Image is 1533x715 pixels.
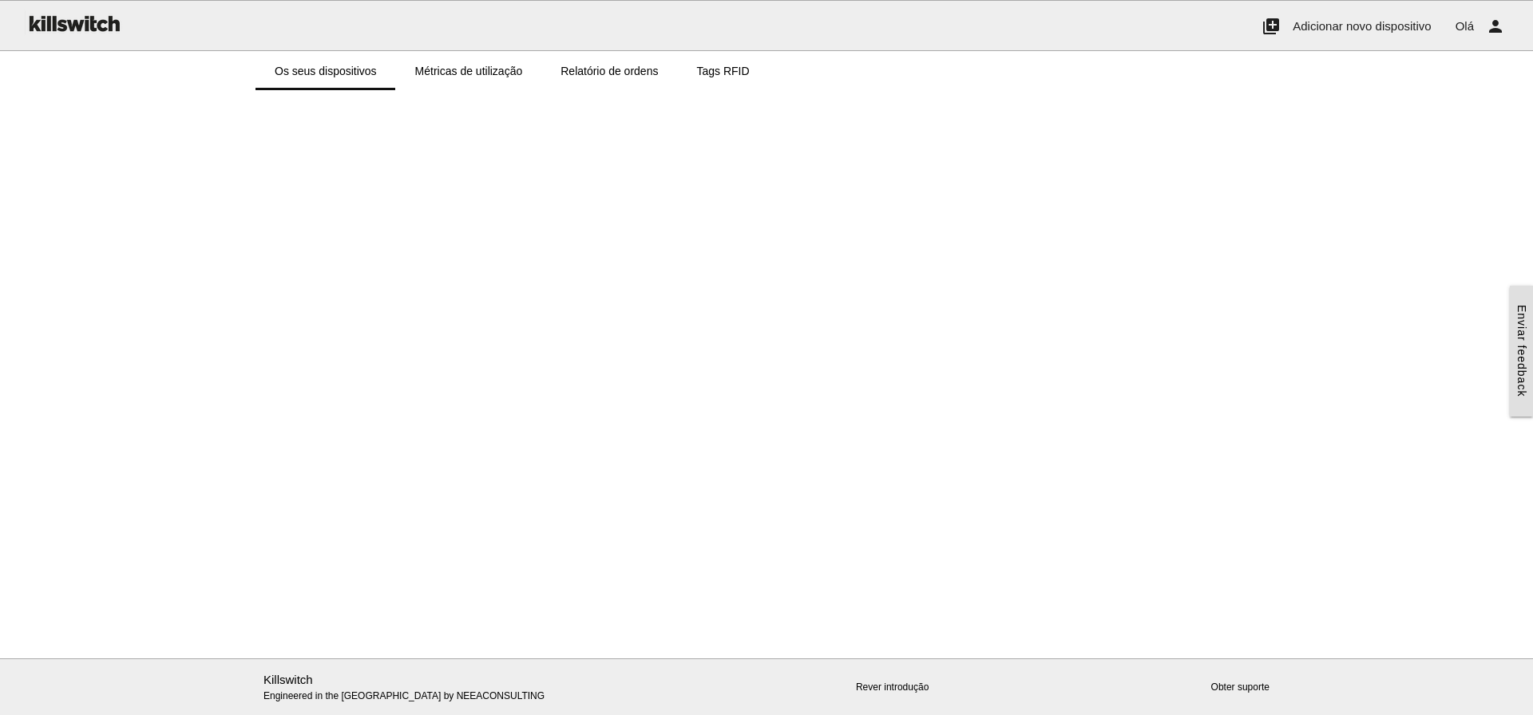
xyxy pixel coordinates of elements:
[1456,19,1474,33] span: Olá
[1486,1,1505,52] i: person
[263,673,313,686] a: Killswitch
[1211,681,1270,693] a: Obter suporte
[1293,19,1431,33] span: Adicionar novo dispositivo
[677,52,768,90] a: Tags RFID
[24,1,123,45] img: ks-logo-black-160-b.png
[263,671,588,704] p: Engineered in the [GEOGRAPHIC_DATA] by NEEACONSULTING
[541,52,677,90] a: Relatório de ordens
[1262,1,1281,52] i: add_to_photos
[396,52,542,90] a: Métricas de utilização
[856,681,929,693] a: Rever introdução
[1510,286,1533,416] a: Enviar feedback
[255,52,396,90] a: Os seus dispositivos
